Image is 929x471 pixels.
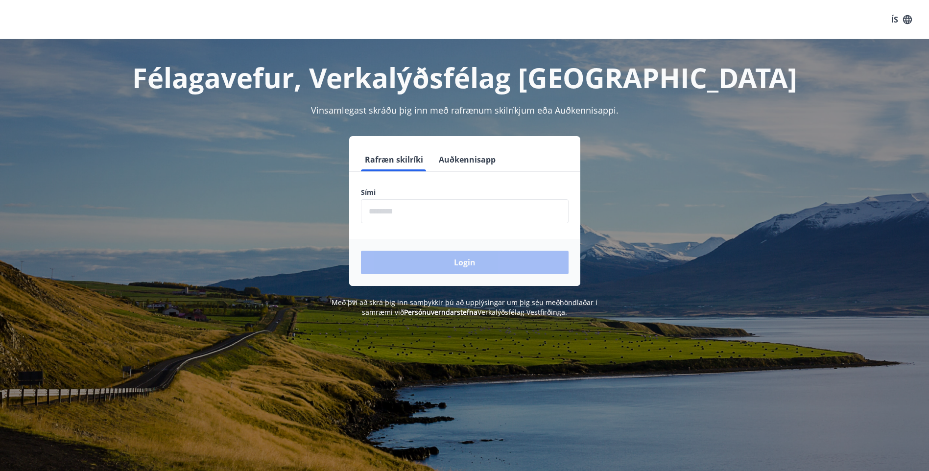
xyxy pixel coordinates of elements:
button: Auðkennisapp [435,148,500,171]
span: Vinsamlegast skráðu þig inn með rafrænum skilríkjum eða Auðkennisappi. [311,104,619,116]
button: Rafræn skilríki [361,148,427,171]
button: ÍS [886,11,917,28]
h1: Félagavefur, Verkalýðsfélag [GEOGRAPHIC_DATA] [124,59,806,96]
a: Persónuverndarstefna [404,307,477,317]
span: Með því að skrá þig inn samþykkir þú að upplýsingar um þig séu meðhöndlaðar í samræmi við Verkalý... [332,298,597,317]
label: Sími [361,188,569,197]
